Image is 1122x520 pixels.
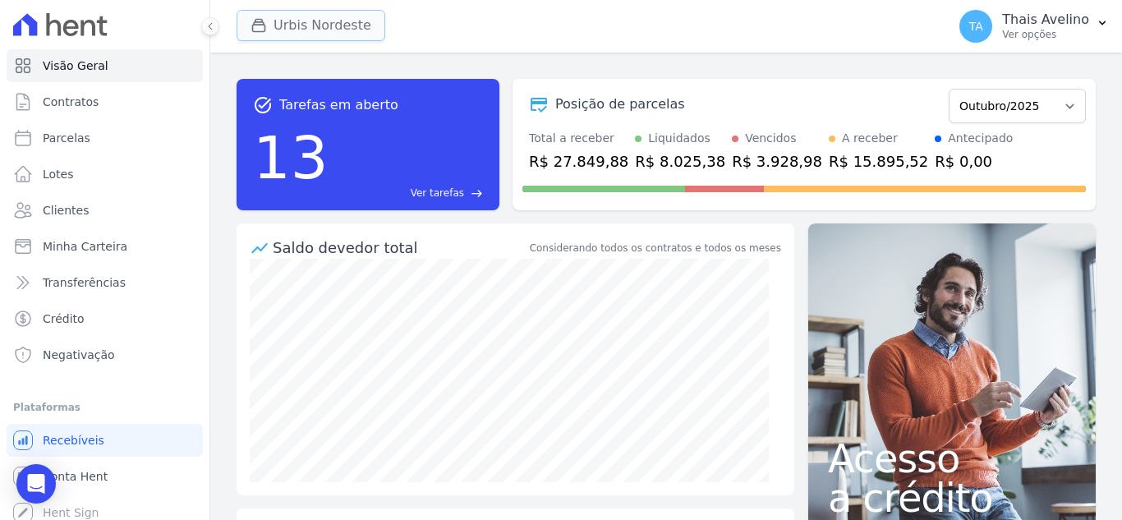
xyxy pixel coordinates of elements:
span: Ver tarefas [411,186,464,200]
span: Parcelas [43,130,90,146]
span: Recebíveis [43,432,104,449]
div: Saldo devedor total [273,237,527,259]
span: Contratos [43,94,99,110]
span: TA [969,21,983,32]
div: R$ 27.849,88 [529,150,628,173]
button: TA Thais Avelino Ver opções [946,3,1122,49]
span: task_alt [253,95,273,115]
span: Minha Carteira [43,238,127,255]
div: Plataformas [13,398,196,417]
a: Negativação [7,338,203,371]
span: Acesso [828,439,1076,478]
a: Ver tarefas east [335,186,483,200]
button: Urbis Nordeste [237,10,385,41]
a: Minha Carteira [7,230,203,263]
p: Ver opções [1002,28,1089,41]
a: Conta Hent [7,460,203,493]
span: Negativação [43,347,115,363]
span: Visão Geral [43,58,108,74]
div: Antecipado [948,130,1013,147]
p: Thais Avelino [1002,12,1089,28]
span: Clientes [43,202,89,219]
a: Contratos [7,85,203,118]
div: Liquidados [648,130,710,147]
div: R$ 3.928,98 [732,150,822,173]
a: Recebíveis [7,424,203,457]
div: Vencidos [745,130,796,147]
a: Parcelas [7,122,203,154]
div: Considerando todos os contratos e todos os meses [530,241,781,255]
span: east [471,187,483,200]
div: A receber [842,130,898,147]
a: Crédito [7,302,203,335]
div: R$ 0,00 [935,150,1013,173]
a: Visão Geral [7,49,203,82]
div: 13 [253,115,329,200]
div: R$ 15.895,52 [829,150,928,173]
div: Posição de parcelas [555,94,685,114]
a: Lotes [7,158,203,191]
span: Crédito [43,311,85,327]
span: Conta Hent [43,468,108,485]
span: Tarefas em aberto [279,95,398,115]
div: Total a receber [529,130,628,147]
a: Clientes [7,194,203,227]
a: Transferências [7,266,203,299]
div: Open Intercom Messenger [16,464,56,504]
span: Lotes [43,166,74,182]
span: a crédito [828,478,1076,518]
div: R$ 8.025,38 [635,150,725,173]
span: Transferências [43,274,126,291]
